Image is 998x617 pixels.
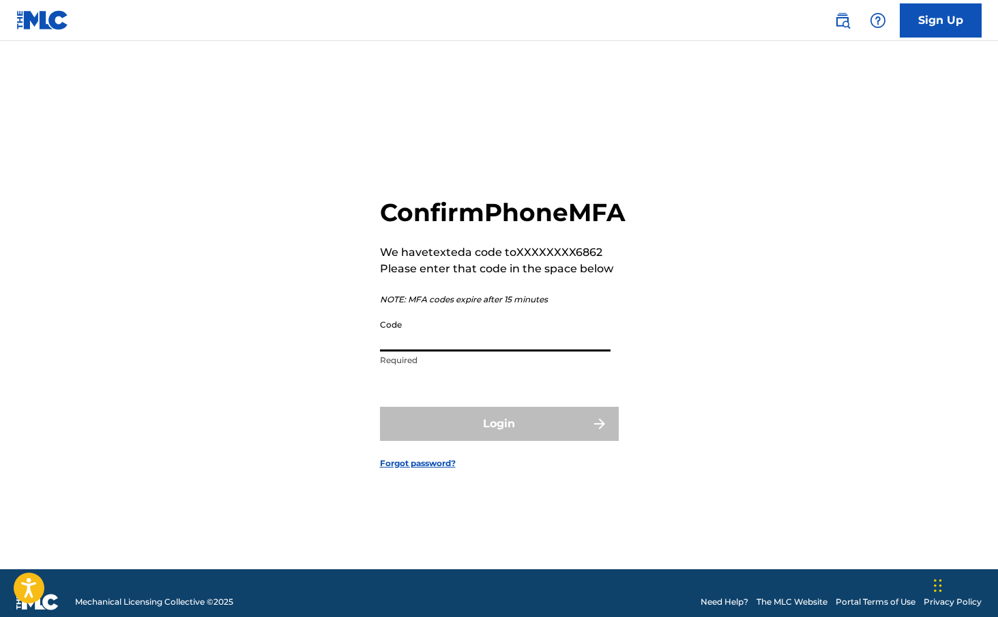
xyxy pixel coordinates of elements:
a: Forgot password? [380,457,456,470]
img: search [834,12,851,29]
p: NOTE: MFA codes expire after 15 minutes [380,293,626,306]
iframe: Chat Widget [930,551,998,617]
a: Public Search [829,7,856,34]
p: Please enter that code in the space below [380,261,626,277]
img: help [870,12,886,29]
img: logo [16,594,59,610]
p: We have texted a code to XXXXXXXX6862 [380,244,626,261]
p: Required [380,354,611,367]
div: Drag [934,565,942,606]
span: Mechanical Licensing Collective © 2025 [75,596,233,608]
a: Need Help? [701,596,748,608]
img: MLC Logo [16,10,69,30]
a: Privacy Policy [924,596,982,608]
a: Sign Up [900,3,982,38]
a: The MLC Website [757,596,827,608]
h2: Confirm Phone MFA [380,197,626,228]
a: Portal Terms of Use [836,596,915,608]
div: Help [864,7,892,34]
